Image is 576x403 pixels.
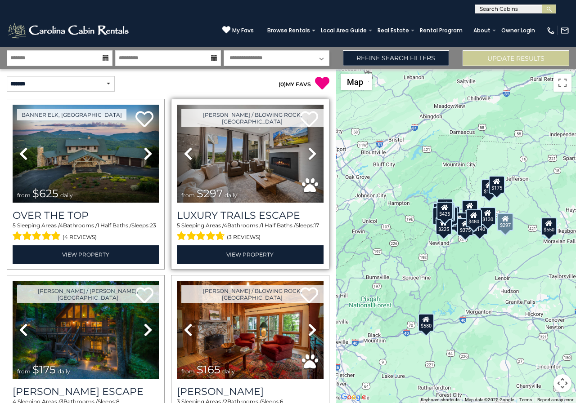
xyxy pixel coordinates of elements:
[135,110,153,129] a: Add to favorites
[338,391,368,403] a: Open this area in Google Maps (opens a new window)
[177,245,323,264] a: View Property
[177,385,323,398] h3: Azalea Hill
[553,374,571,392] button: Map camera controls
[227,231,261,243] span: (3 reviews)
[497,24,540,37] a: Owner Login
[17,192,31,199] span: from
[17,109,126,120] a: Banner Elk, [GEOGRAPHIC_DATA]
[197,187,223,200] span: $297
[222,26,254,35] a: My Favs
[546,26,555,35] img: phone-regular-white.png
[343,50,450,66] a: Refine Search Filters
[60,192,73,199] span: daily
[341,74,372,90] button: Change map style
[469,24,495,37] a: About
[59,222,63,229] span: 4
[181,368,195,375] span: from
[177,209,323,221] a: Luxury Trails Escape
[225,192,237,199] span: daily
[13,222,16,229] span: 5
[279,81,311,88] a: (0)MY FAVS
[32,363,56,376] span: $175
[541,217,557,235] div: $550
[150,222,156,229] span: 23
[316,24,371,37] a: Local Area Guide
[232,27,254,35] span: My Favs
[415,24,467,37] a: Rental Program
[560,26,569,35] img: mail-regular-white.png
[421,397,459,403] button: Keyboard shortcuts
[280,81,284,88] span: 0
[418,313,435,331] div: $580
[13,385,159,398] h3: Todd Escape
[347,77,363,87] span: Map
[519,397,532,402] a: Terms (opens in new tab)
[224,222,227,229] span: 4
[177,222,180,229] span: 5
[436,217,452,235] div: $225
[436,201,453,219] div: $425
[13,221,159,243] div: Sleeping Areas / Bathrooms / Sleeps:
[32,187,58,200] span: $625
[462,200,478,218] div: $349
[17,285,159,303] a: [PERSON_NAME] / [PERSON_NAME], [GEOGRAPHIC_DATA]
[58,368,70,375] span: daily
[373,24,414,37] a: Real Estate
[197,363,220,376] span: $165
[537,397,573,402] a: Report a map error
[13,385,159,398] a: [PERSON_NAME] Escape
[480,207,496,225] div: $130
[433,207,449,225] div: $230
[553,74,571,92] button: Toggle fullscreen view
[181,109,323,127] a: [PERSON_NAME] / Blowing Rock, [GEOGRAPHIC_DATA]
[13,245,159,264] a: View Property
[498,213,514,231] div: $297
[177,221,323,243] div: Sleeping Areas / Bathrooms / Sleeps:
[458,217,474,235] div: $375
[7,22,131,40] img: White-1-2.png
[437,198,453,216] div: $125
[465,397,514,402] span: Map data ©2025 Google
[17,368,31,375] span: from
[177,385,323,398] a: [PERSON_NAME]
[279,81,286,88] span: ( )
[97,222,131,229] span: 1 Half Baths /
[13,209,159,221] a: Over The Top
[463,50,569,66] button: Update Results
[181,285,323,303] a: [PERSON_NAME] / Blowing Rock, [GEOGRAPHIC_DATA]
[472,217,488,235] div: $140
[489,175,505,193] div: $175
[338,391,368,403] img: Google
[222,368,235,375] span: daily
[481,179,497,197] div: $175
[177,281,323,379] img: thumbnail_163277858.jpeg
[261,222,296,229] span: 1 Half Baths /
[314,222,319,229] span: 17
[13,105,159,203] img: thumbnail_167153549.jpeg
[63,231,97,243] span: (4 reviews)
[451,212,467,230] div: $230
[13,281,159,379] img: thumbnail_168627805.jpeg
[263,24,315,37] a: Browse Rentals
[181,192,195,199] span: from
[466,209,482,227] div: $480
[177,105,323,203] img: thumbnail_168695581.jpeg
